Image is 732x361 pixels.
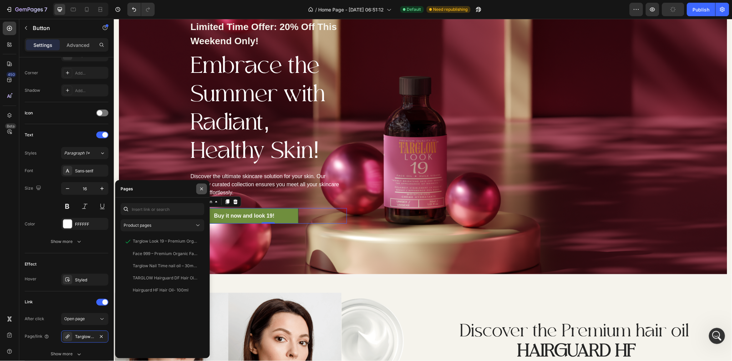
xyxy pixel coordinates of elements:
div: Targlow Nail Time nail oil – 30ml/1.01 fl oz Premium nail oil [133,263,198,269]
button: Upload attachment [32,221,37,226]
div: As I understand, firstly, you use the pre-made template from GemPages, and then added the image i... [11,81,105,121]
div: Sans-serif [75,168,107,174]
div: Because in case you first added the image to your Shopify media to get the Image link to use in t... [11,130,105,176]
div: Pages [121,186,133,192]
div: Beta [5,123,16,129]
div: Add... [75,70,107,76]
button: Product pages [121,219,204,231]
div: Close [119,3,131,15]
h2: Discover the Premium hair oil [324,302,598,343]
p: Advanced [67,41,90,49]
button: go back [4,3,17,16]
span: Need republishing [433,6,468,12]
p: 7 [44,5,47,13]
div: Size [25,184,43,193]
div: TARGLOW Hairguard DF Hair Oil- 100ml premium hair oil [133,275,198,281]
span: Home Page - [DATE] 06:51:12 [319,6,384,13]
div: Anita says… [5,181,130,280]
div: i just use your template of gempages and directly add it to my website and one day acidently dele... [24,37,130,72]
div: Targlow Look 19 – Premium Organic Face Oil 30 ml / 1.01 fl oz [75,334,95,340]
span: / [315,6,317,13]
textarea: Message… [6,207,129,218]
span: Open page [64,316,85,322]
div: Page/link [25,334,49,340]
button: Show more [25,348,108,360]
div: i just use your template of gempages and directly add it to my website and one day acidently dele... [30,41,124,68]
iframe: Intercom live chat [709,328,725,344]
div: Styles [25,150,36,156]
button: Open page [61,313,108,325]
div: FFFFFF [75,221,107,227]
div: Text [25,132,33,138]
div: Show more [51,238,82,245]
button: Publish [687,3,715,16]
div: Hover [25,276,36,282]
button: Paragraph 1* [61,147,108,159]
div: Publish [693,6,710,13]
div: Icon [25,110,33,116]
div: 450 [6,72,16,77]
div: Effect [25,261,36,267]
div: Add... [75,88,107,94]
div: Targlow Look 19 – Premium Organic Face Oil 30 ml / 1.01 fl oz [133,238,198,244]
div: Anita says… [5,77,130,126]
h1: [PERSON_NAME] [33,3,77,8]
div: user says… [5,37,130,77]
div: I hope you’re doing great. I just want to make sure everything is all good. Is there anything els... [5,181,111,265]
span: Product pages [124,223,151,228]
p: Button [33,24,90,32]
div: Because in case you first added the image to your Shopify media to get the Image link to use in t... [5,126,111,180]
div: Anita says… [5,126,130,181]
div: I hope you’re doing great. I just want to make sure everything is all good. Is there anything els... [11,185,105,211]
div: After click [25,316,44,322]
div: Styled [75,277,107,283]
div: Undo/Redo [127,3,155,16]
img: Profile image for Anita [19,4,30,15]
input: Insert link or search [121,203,204,215]
p: Active 5h ago [33,8,63,15]
strong: HAIRGUARD HF [404,321,522,344]
div: Face 999 – Premium Organic Face Oil 30 ml/ 1.01 fl oz [133,251,198,257]
button: Start recording [43,221,48,226]
button: Home [106,3,119,16]
span: Default [407,6,421,12]
button: 7 [3,3,50,16]
button: Emoji picker [10,221,16,226]
button: Send a message… [116,218,127,229]
div: As I understand, firstly, you use the pre-made template from GemPages, and then added the image i... [5,77,111,125]
p: Settings [33,41,52,49]
div: Font [25,168,33,174]
span: Paragraph 1* [64,150,90,156]
div: Shadow [25,87,40,93]
div: Hairguard HF Hair Oil- 100ml [133,287,188,293]
div: Link [25,299,33,305]
div: Corner [25,70,38,76]
button: Show more [25,235,108,248]
div: Show more [51,351,82,358]
button: Gif picker [21,221,27,226]
div: Color [25,221,35,227]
